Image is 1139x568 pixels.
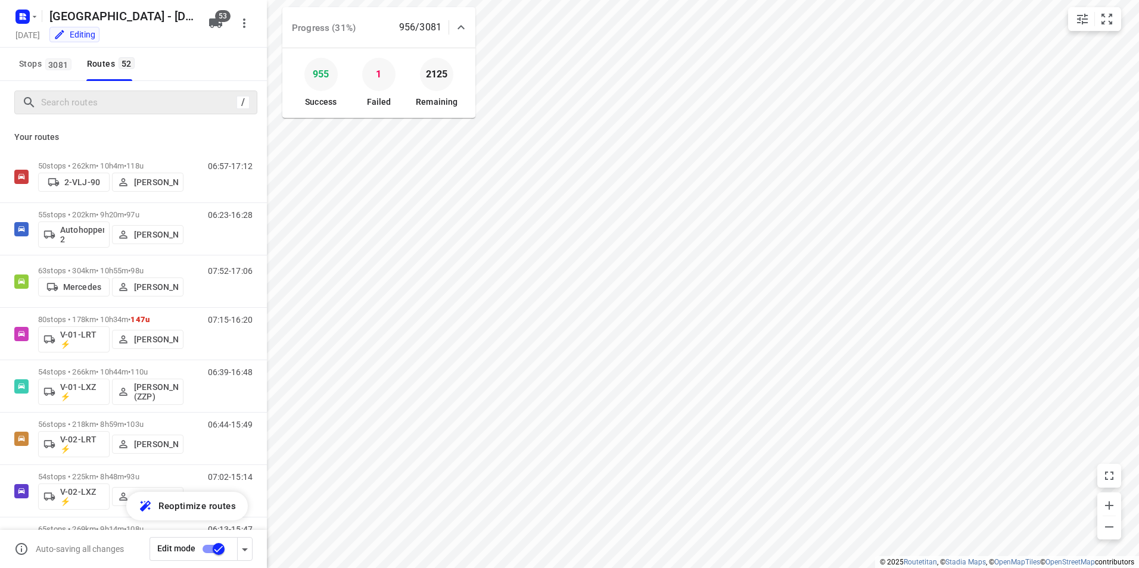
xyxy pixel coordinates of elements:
div: Driver app settings [238,541,252,556]
span: Stops [19,57,75,71]
a: OpenStreetMap [1045,558,1095,566]
p: 54 stops • 225km • 8h48m [38,472,183,481]
a: OpenMapTiles [994,558,1040,566]
p: 07:02-15:14 [208,472,253,482]
button: Map settings [1070,7,1094,31]
p: 06:13-15:47 [208,525,253,534]
p: 956/3081 [399,20,441,35]
span: 103u [126,420,144,429]
button: [PERSON_NAME] (ZZP) [112,379,183,405]
span: 118u [126,161,144,170]
span: • [124,472,126,481]
p: V-02-LRT ⚡ [60,435,104,454]
button: [PERSON_NAME] [112,225,183,244]
button: V-02-LRT ⚡ [38,431,110,457]
span: 110u [130,367,148,376]
div: You are currently in edit mode. [54,29,95,40]
p: [PERSON_NAME] [134,177,178,187]
p: [PERSON_NAME] (ZZP) [134,382,178,401]
p: [PERSON_NAME] [134,439,178,449]
button: Autohopper 2 [38,221,110,248]
p: Success [305,96,337,108]
button: [PERSON_NAME] [112,277,183,297]
p: 2-VLJ-90 [64,177,100,187]
p: V-01-LXZ ⚡ [60,382,104,401]
p: 06:44-15:49 [208,420,253,429]
p: [PERSON_NAME] [134,335,178,344]
button: [PERSON_NAME] [112,173,183,192]
button: [PERSON_NAME] [112,435,183,454]
span: • [128,367,130,376]
p: Autohopper 2 [60,225,104,244]
p: 63 stops • 304km • 10h55m [38,266,183,275]
span: Edit mode [157,544,195,553]
h5: Project date [11,28,45,42]
span: 98u [130,266,143,275]
p: 56 stops • 218km • 8h59m [38,420,183,429]
button: V-02-LXZ ⚡ [38,483,110,510]
button: More [232,11,256,35]
div: / [236,96,250,109]
p: V-01-LRT ⚡ [60,330,104,349]
p: 06:57-17:12 [208,161,253,171]
span: 53 [215,10,231,22]
p: 955 [313,65,329,83]
span: • [128,266,130,275]
p: Your routes [14,131,253,143]
p: Auto-saving all changes [36,544,124,554]
p: 07:52-17:06 [208,266,253,276]
span: • [124,420,126,429]
button: Reoptimize routes [126,492,248,520]
span: 52 [119,57,135,69]
p: 65 stops • 269km • 9h14m [38,525,183,533]
div: Routes [87,57,138,71]
span: • [128,315,130,324]
span: Progress (31%) [292,23,356,33]
p: 07:15-16:20 [208,315,253,324]
div: Progress (31%)956/3081 [282,7,475,48]
p: 55 stops • 202km • 9h20m [38,210,183,219]
p: 06:39-16:48 [208,367,253,377]
button: 2-VLJ-90 [38,173,110,192]
span: 147u [130,315,150,324]
p: [PERSON_NAME] [134,230,178,239]
span: 93u [126,472,139,481]
div: small contained button group [1068,7,1121,31]
span: 108u [126,525,144,533]
p: Mercedes [63,282,101,292]
p: 50 stops • 262km • 10h4m [38,161,183,170]
button: V-01-LXZ ⚡ [38,379,110,405]
p: 2125 [426,65,447,83]
p: 06:23-16:28 [208,210,253,220]
li: © 2025 , © , © © contributors [880,558,1134,566]
input: Search routes [41,93,236,112]
p: Failed [367,96,391,108]
button: [PERSON_NAME] [112,330,183,349]
p: V-02-LXZ ⚡ [60,487,104,506]
h5: Rename [45,7,199,26]
span: 97u [126,210,139,219]
button: [PERSON_NAME] [112,487,183,506]
a: Stadia Maps [945,558,986,566]
p: [PERSON_NAME] [134,282,178,292]
a: Routetitan [904,558,937,566]
button: V-01-LRT ⚡ [38,326,110,352]
span: • [124,161,126,170]
p: 54 stops • 266km • 10h44m [38,367,183,376]
p: [PERSON_NAME] [134,492,178,501]
span: • [124,525,126,533]
span: • [124,210,126,219]
span: 3081 [45,58,71,70]
button: Fit zoom [1095,7,1119,31]
p: 80 stops • 178km • 10h34m [38,315,183,324]
button: 53 [204,11,228,35]
button: Mercedes [38,277,110,297]
p: Remaining [416,96,458,108]
span: Reoptimize routes [158,498,236,514]
p: 1 [376,65,381,83]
